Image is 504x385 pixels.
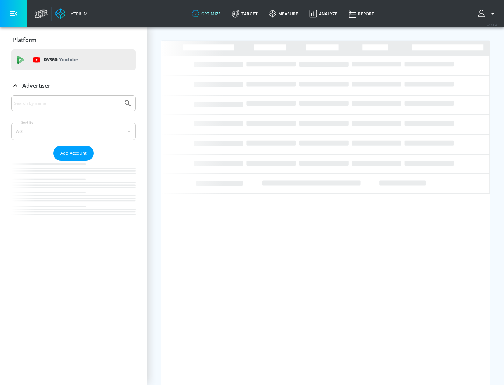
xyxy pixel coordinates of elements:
input: Search by name [14,99,120,108]
span: Add Account [60,149,87,157]
nav: list of Advertiser [11,161,136,229]
div: Atrium [68,10,88,17]
p: DV360: [44,56,78,64]
p: Platform [13,36,36,44]
p: Youtube [59,56,78,63]
div: Advertiser [11,76,136,96]
button: Add Account [53,146,94,161]
span: v 4.32.0 [487,23,497,27]
label: Sort By [20,120,35,125]
a: Analyze [304,1,343,26]
div: A-Z [11,122,136,140]
a: measure [263,1,304,26]
a: Target [226,1,263,26]
div: DV360: Youtube [11,49,136,70]
p: Advertiser [22,82,50,90]
div: Platform [11,30,136,50]
a: Report [343,1,380,26]
a: optimize [186,1,226,26]
a: Atrium [55,8,88,19]
div: Advertiser [11,95,136,229]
